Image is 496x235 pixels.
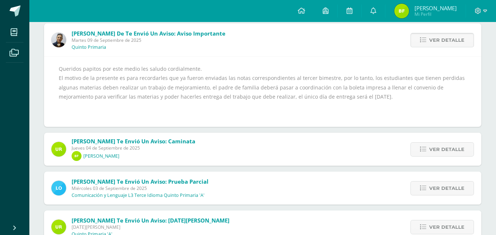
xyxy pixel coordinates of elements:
[72,192,204,198] p: Comunicación y Lenguaje L3 Terce Idioma Quinto Primaria 'A'
[51,33,66,47] img: 67f0ede88ef848e2db85819136c0f493.png
[394,4,409,18] img: 957cb9f77039e0c50a7b89e82c229d7a.png
[429,143,464,156] span: Ver detalle
[72,44,106,50] p: Quinto Primaria
[72,151,82,161] img: 327d87c9967256bfc61244c79132ea8b.png
[72,185,209,191] span: Miércoles 03 de Septiembre de 2025
[72,217,229,224] span: [PERSON_NAME] te envió un aviso: [DATE][PERSON_NAME]
[51,142,66,157] img: b26c9f858939c81e3582dc868291869f.png
[51,220,66,234] img: b26c9f858939c81e3582dc868291869f.png
[72,145,195,151] span: Jueves 04 de Septiembre de 2025
[51,181,66,195] img: bee59b59740755476ce24ece7b326715.png
[72,30,225,37] span: [PERSON_NAME] de te envió un aviso: Aviso Importante
[429,33,464,47] span: Ver detalle
[72,178,209,185] span: [PERSON_NAME] te envió un aviso: Prueba Parcial
[429,181,464,195] span: Ver detalle
[59,64,467,120] div: Queridos papitos por este medio les saludo cordialmente. El motivo de la presente es para recorda...
[72,137,195,145] span: [PERSON_NAME] te envió un aviso: Caminata
[414,4,457,12] span: [PERSON_NAME]
[429,220,464,234] span: Ver detalle
[72,224,229,230] span: [DATE][PERSON_NAME]
[83,153,119,159] p: [PERSON_NAME]
[72,37,225,43] span: Martes 09 de Septiembre de 2025
[414,11,457,17] span: Mi Perfil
